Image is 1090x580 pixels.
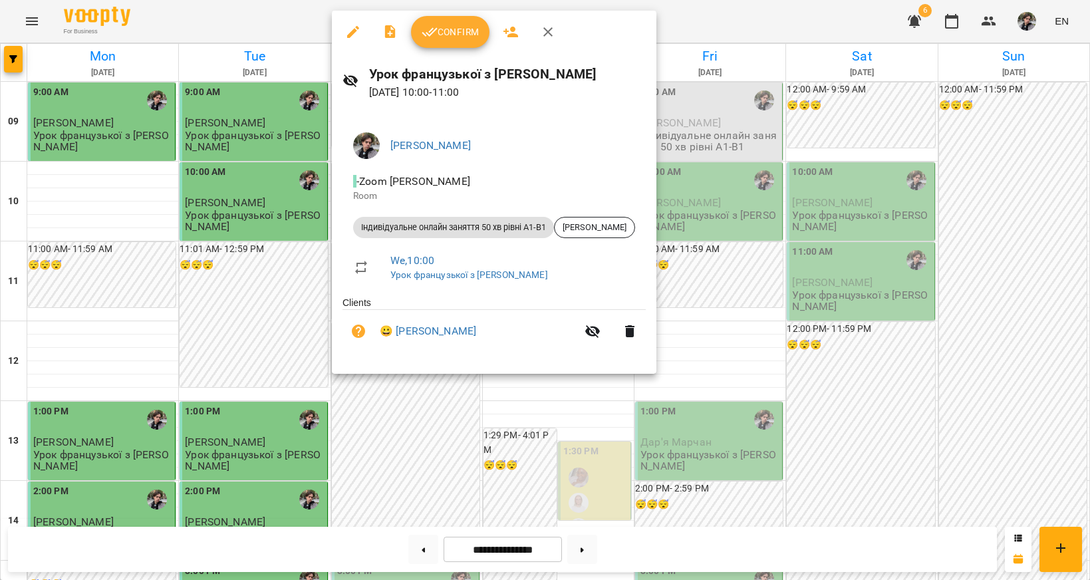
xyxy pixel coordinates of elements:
div: [PERSON_NAME] [554,217,635,238]
span: [PERSON_NAME] [555,221,634,233]
h6: Урок французької з [PERSON_NAME] [369,64,646,84]
ul: Clients [342,296,646,358]
a: We , 10:00 [390,254,434,267]
a: [PERSON_NAME] [390,139,471,152]
a: 😀 [PERSON_NAME] [380,323,476,339]
button: Unpaid. Bill the attendance? [342,315,374,347]
p: Room [353,190,635,203]
p: [DATE] 10:00 - 11:00 [369,84,646,100]
span: Confirm [422,24,479,40]
button: Confirm [411,16,489,48]
a: Урок французької з [PERSON_NAME] [390,269,548,280]
span: Індивідуальне онлайн заняття 50 хв рівні А1-В1 [353,221,554,233]
img: 3324ceff06b5eb3c0dd68960b867f42f.jpeg [353,132,380,159]
span: - Zoom [PERSON_NAME] [353,175,473,188]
